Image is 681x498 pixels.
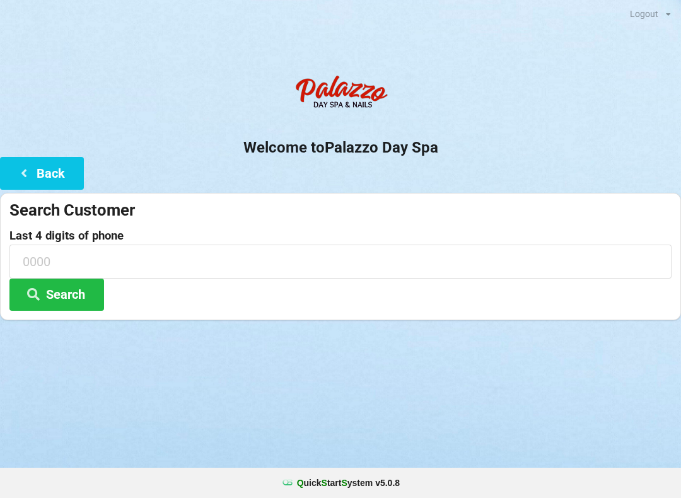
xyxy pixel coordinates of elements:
button: Search [9,279,104,311]
label: Last 4 digits of phone [9,229,672,242]
span: S [322,478,327,488]
span: Q [297,478,304,488]
div: Search Customer [9,200,672,221]
img: favicon.ico [281,477,294,489]
img: PalazzoDaySpaNails-Logo.png [290,69,391,119]
span: S [341,478,347,488]
input: 0000 [9,245,672,278]
div: Logout [630,9,658,18]
b: uick tart ystem v 5.0.8 [297,477,400,489]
